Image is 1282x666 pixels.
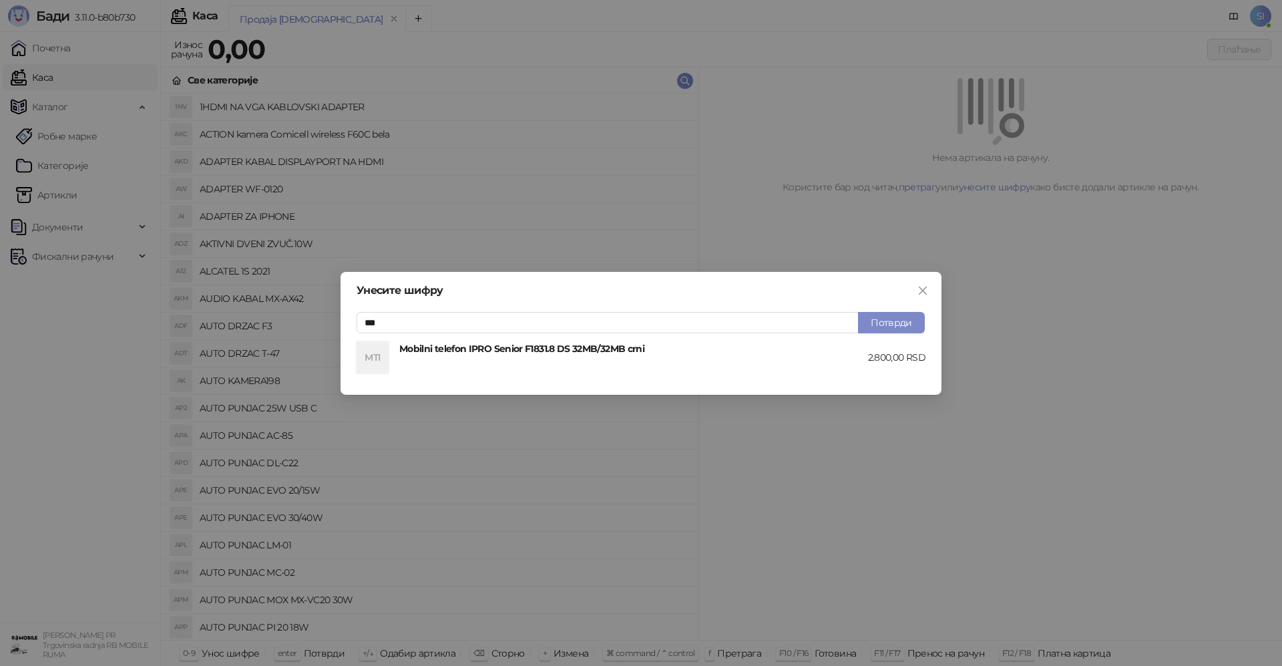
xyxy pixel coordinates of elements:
[917,285,928,296] span: close
[858,312,925,333] button: Потврди
[868,350,925,365] div: 2.800,00 RSD
[912,285,933,296] span: Close
[357,341,389,373] div: MTI
[399,341,868,356] h4: Mobilni telefon IPRO Senior F1831.8 DS 32MB/32MB crni
[357,285,925,296] div: Унесите шифру
[912,280,933,301] button: Close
